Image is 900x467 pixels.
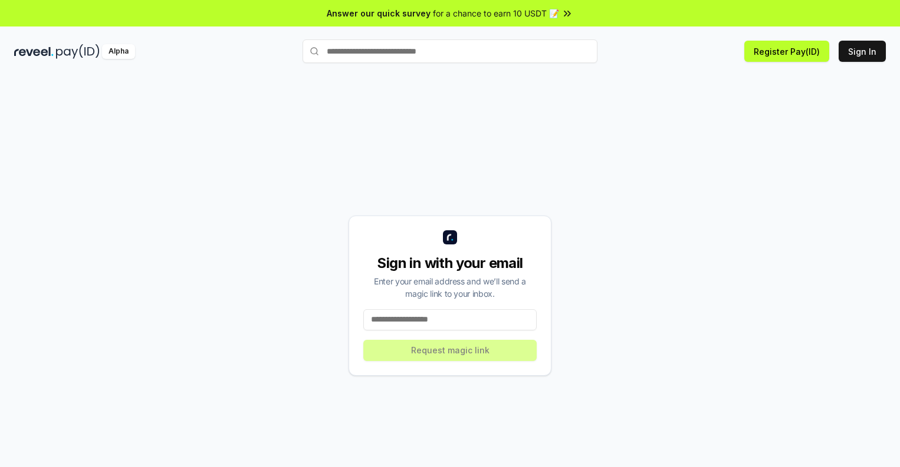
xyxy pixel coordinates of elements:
div: Sign in with your email [363,254,537,273]
span: for a chance to earn 10 USDT 📝 [433,7,559,19]
button: Sign In [839,41,886,62]
div: Alpha [102,44,135,59]
img: reveel_dark [14,44,54,59]
div: Enter your email address and we’ll send a magic link to your inbox. [363,275,537,300]
img: logo_small [443,230,457,244]
button: Register Pay(ID) [744,41,829,62]
span: Answer our quick survey [327,7,431,19]
img: pay_id [56,44,100,59]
